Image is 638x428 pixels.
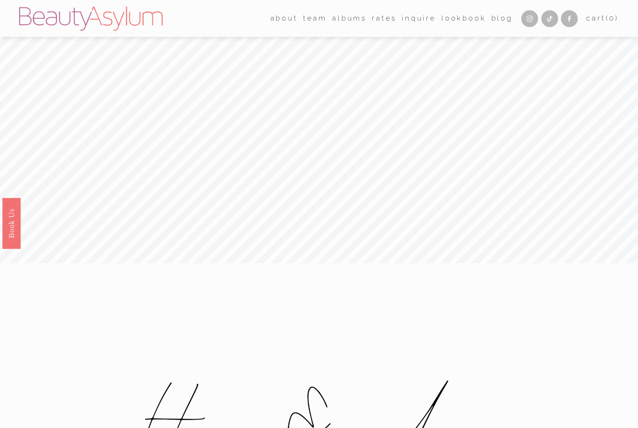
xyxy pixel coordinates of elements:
[441,11,486,26] a: Lookbook
[332,11,367,26] a: albums
[521,10,538,27] a: Instagram
[402,11,436,26] a: Inquire
[609,14,615,22] span: 0
[270,11,298,26] a: folder dropdown
[586,12,619,25] a: 0 items in cart
[561,10,578,27] a: Facebook
[372,11,397,26] a: Rates
[270,12,298,25] span: about
[541,10,558,27] a: TikTok
[606,14,619,22] span: ( )
[303,11,327,26] a: folder dropdown
[2,197,21,248] a: Book Us
[303,12,327,25] span: team
[491,11,513,26] a: Blog
[19,7,163,31] img: Beauty Asylum | Bridal Hair &amp; Makeup Charlotte &amp; Atlanta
